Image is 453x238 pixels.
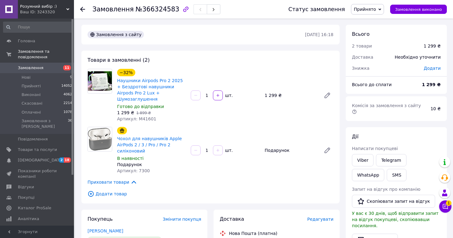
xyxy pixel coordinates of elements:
span: 2214 [63,101,72,106]
span: Нові [22,75,31,80]
span: Покупець [88,216,113,222]
span: Покупці [18,195,35,200]
span: Повідомлення [18,136,48,142]
span: Запит на відгук про компанію [352,187,420,192]
a: WhatsApp [352,169,384,181]
span: Редагувати [307,217,333,222]
span: Показники роботи компанії [18,168,57,179]
a: Редагувати [321,144,333,157]
div: шт. [223,92,233,98]
span: 1 299 ₴ [117,110,134,115]
span: 11 [63,65,71,70]
button: Скопіювати запит на відгук [352,195,435,208]
span: Товари та послуги [18,147,57,152]
button: Замовлення виконано [390,5,447,14]
span: 1078 [63,110,72,115]
span: Доставка [220,216,244,222]
span: Додати [424,66,441,71]
div: Статус замовлення [288,6,345,12]
span: 9 [70,75,72,80]
span: Всього [352,31,369,37]
span: Всього до сплати [352,82,392,87]
span: Каталог ProSale [18,205,51,211]
input: Пошук [3,22,73,33]
span: Головна [18,38,35,44]
span: Виконані [22,92,41,98]
div: Нова Пошта (платна) [227,230,279,236]
span: Аналітика [18,216,39,222]
span: Готово до відправки [117,104,164,109]
span: Розумний вибір :) [20,4,66,9]
span: Змінити покупця [163,217,201,222]
span: Знижка [352,66,369,71]
span: 1 899 ₴ [136,111,151,115]
span: Відгуки [18,184,34,190]
span: Додати товар [88,190,333,197]
span: 36 [68,118,72,129]
b: 1 299 ₴ [422,82,441,87]
span: 1 [446,200,451,206]
span: Дії [352,134,358,140]
span: Замовлення з [PERSON_NAME] [22,118,68,129]
span: Артикул: 7300 [117,168,150,173]
span: 2 [59,157,64,163]
span: Артикул: М41601 [117,116,156,121]
div: 10 ₴ [427,102,444,115]
span: [DEMOGRAPHIC_DATA] [18,157,63,163]
span: 4062 [63,92,72,98]
span: Прийнято [354,7,376,12]
time: [DATE] 16:18 [305,32,333,37]
span: Оплачені [22,110,41,115]
a: Редагувати [321,89,333,102]
div: Необхідно уточнити [391,50,444,64]
a: [PERSON_NAME] [88,228,123,233]
div: Повернутися назад [80,6,85,12]
img: Чохол для навушників Apple AirPods 2 / 3 / Pro / Pro 2 силіконовий [88,127,112,151]
span: У вас є 30 днів, щоб відправити запит на відгук покупцеві, скопіювавши посилання. [352,211,439,228]
a: Telegram [376,154,406,166]
div: 1 299 ₴ [262,91,319,100]
button: SMS [387,169,406,181]
a: Viber [352,154,373,166]
button: Чат з покупцем1 [439,200,451,213]
span: №366324583 [136,6,179,13]
span: 18 [64,157,71,163]
span: Товари в замовленні (2) [88,57,150,63]
div: Подарунок [262,146,319,155]
a: Наушники Airpods Pro 2 2025 + Бездротові навушники Airpods Pro 2 Lux + Шумозаглушення [117,78,183,102]
span: В наявності [117,156,144,161]
span: Замовлення [92,6,134,13]
span: Прийняті [22,83,41,89]
span: Замовлення та повідомлення [18,49,74,60]
div: Замовлення з сайту [88,31,144,38]
div: Подарунок [117,161,186,168]
div: шт. [223,147,233,153]
div: 1 299 ₴ [424,43,441,49]
span: Написати покупцеві [352,146,398,151]
span: Комісія за замовлення з сайту [352,103,422,114]
span: Замовлення [18,65,43,71]
a: Чохол для навушників Apple AirPods 2 / 3 / Pro / Pro 2 силіконовий [117,136,182,153]
span: Доставка [352,55,373,60]
span: Приховати товари [88,179,137,186]
div: Ваш ID: 3243320 [20,9,74,15]
span: 2 товари [352,44,372,48]
div: −32% [117,69,135,76]
img: Наушники Airpods Pro 2 2025 + Бездротові навушники Airpods Pro 2 Lux + Шумозаглушення [88,71,112,91]
span: Скасовані [22,101,43,106]
span: 14052 [61,83,72,89]
span: Замовлення виконано [395,7,442,12]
